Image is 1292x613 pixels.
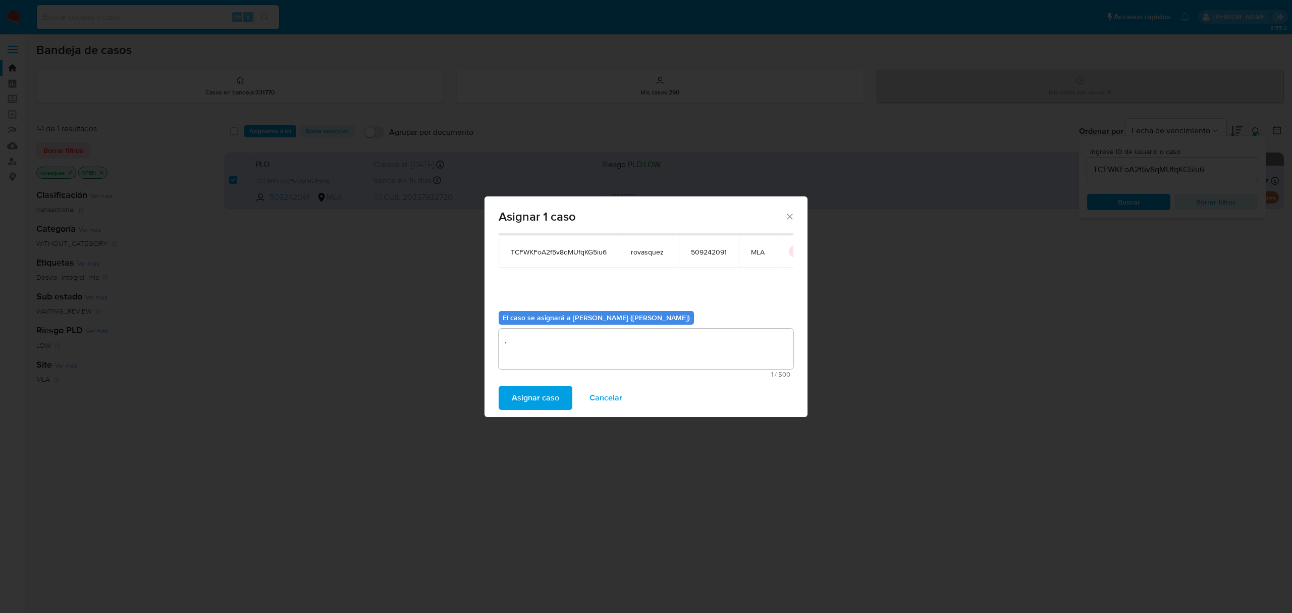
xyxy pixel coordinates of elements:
[511,247,607,257] span: TCFWKFoA2f5v8qMUfqKG5iu6
[512,387,559,409] span: Asignar caso
[691,247,727,257] span: 509242091
[576,386,635,410] button: Cancelar
[785,212,794,221] button: Cerrar ventana
[589,387,622,409] span: Cancelar
[499,211,785,223] span: Asignar 1 caso
[503,313,690,323] b: El caso se asignará a [PERSON_NAME] ([PERSON_NAME])
[631,247,667,257] span: rovasquez
[499,386,572,410] button: Asignar caso
[484,196,807,417] div: assign-modal
[499,329,793,369] textarea: .
[789,245,801,258] button: icon-button
[751,247,765,257] span: MLA
[502,371,790,378] span: Máximo 500 caracteres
